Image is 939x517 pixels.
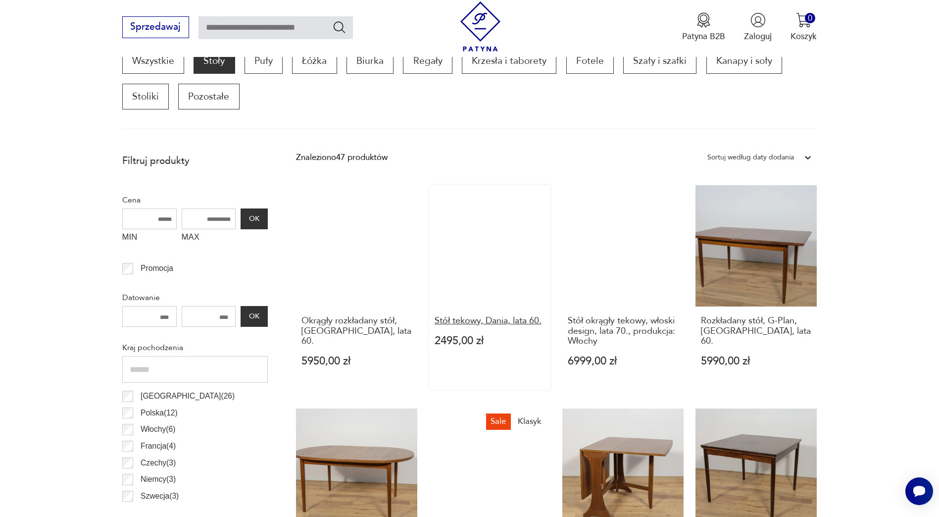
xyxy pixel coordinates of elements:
p: Cena [122,194,268,207]
p: Włochy ( 6 ) [141,423,175,436]
iframe: Smartsupp widget button [905,477,933,505]
a: Stoły [194,48,235,74]
a: Rozkładany stół, G-Plan, Wielka Brytania, lata 60.Rozkładany stół, G-Plan, [GEOGRAPHIC_DATA], lat... [695,185,817,389]
a: Stół okrągły tekowy, włoski design, lata 70., produkcja: WłochyStół okrągły tekowy, włoski design... [562,185,684,389]
a: Kanapy i sofy [706,48,782,74]
p: 2495,00 zł [435,336,545,346]
a: Krzesła i taborety [462,48,556,74]
p: Zaloguj [744,31,772,42]
button: OK [241,306,267,327]
button: Zaloguj [744,12,772,42]
a: Stoliki [122,84,169,109]
div: Znaleziono 47 produktów [296,151,388,164]
button: 0Koszyk [791,12,817,42]
p: 5950,00 zł [301,356,412,366]
p: Szwecja ( 3 ) [141,490,179,503]
p: Francja ( 4 ) [141,440,176,453]
p: Promocja [141,262,173,275]
button: Patyna B2B [682,12,725,42]
a: Stół tekowy, Dania, lata 60.Stół tekowy, Dania, lata 60.2495,00 zł [429,185,550,389]
a: Szafy i szafki [623,48,696,74]
p: Patyna B2B [682,31,725,42]
div: 0 [805,13,815,23]
p: Datowanie [122,291,268,304]
img: Ikonka użytkownika [750,12,766,28]
h3: Stół tekowy, Dania, lata 60. [435,316,545,326]
p: Niemcy ( 3 ) [141,473,176,486]
p: 6999,00 zł [568,356,678,366]
a: Regały [403,48,452,74]
p: Czechy ( 3 ) [141,457,176,469]
a: Wszystkie [122,48,184,74]
button: Szukaj [332,20,346,34]
a: Pufy [245,48,283,74]
h3: Okrągły rozkładany stół, [GEOGRAPHIC_DATA], lata 60. [301,316,412,346]
p: [GEOGRAPHIC_DATA] ( 26 ) [141,390,235,403]
button: OK [241,208,267,229]
h3: Rozkładany stół, G-Plan, [GEOGRAPHIC_DATA], lata 60. [701,316,811,346]
p: Kraj pochodzenia [122,341,268,354]
h3: Stół okrągły tekowy, włoski design, lata 70., produkcja: Włochy [568,316,678,346]
label: MIN [122,229,177,248]
button: Sprzedawaj [122,16,189,38]
label: MAX [182,229,236,248]
a: Pozostałe [178,84,239,109]
a: Biurka [346,48,394,74]
img: Ikona medalu [696,12,711,28]
a: Sprzedawaj [122,24,189,32]
a: Ikona medaluPatyna B2B [682,12,725,42]
p: Polska ( 12 ) [141,407,178,419]
p: 5990,00 zł [701,356,811,366]
div: Sortuj według daty dodania [707,151,794,164]
img: Patyna - sklep z meblami i dekoracjami vintage [455,1,505,52]
a: Okrągły rozkładany stół, Wielka Brytania, lata 60.Okrągły rozkładany stół, [GEOGRAPHIC_DATA], lat... [296,185,417,389]
a: Łóżka [292,48,337,74]
img: Ikona koszyka [796,12,811,28]
a: Fotele [566,48,614,74]
p: Filtruj produkty [122,155,268,167]
p: Koszyk [791,31,817,42]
